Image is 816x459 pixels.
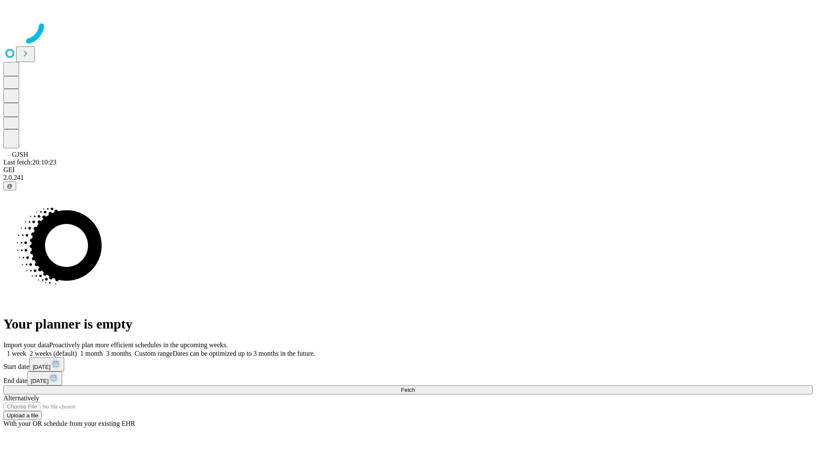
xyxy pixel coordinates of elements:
[30,350,77,357] span: 2 weeks (default)
[3,159,57,166] span: Last fetch: 20:10:23
[12,151,28,158] span: GJSH
[135,350,173,357] span: Custom range
[173,350,315,357] span: Dates can be optimized up to 3 months in the future.
[29,357,64,371] button: [DATE]
[80,350,103,357] span: 1 month
[106,350,131,357] span: 3 months
[3,357,813,371] div: Start date
[3,166,813,174] div: GEI
[3,385,813,394] button: Fetch
[49,341,228,348] span: Proactively plan more efficient schedules in the upcoming weeks.
[7,350,26,357] span: 1 week
[33,364,51,370] span: [DATE]
[3,420,135,427] span: With your OR schedule from your existing EHR
[31,378,48,384] span: [DATE]
[3,371,813,385] div: End date
[27,371,62,385] button: [DATE]
[401,387,415,393] span: Fetch
[7,183,13,189] span: @
[3,411,42,420] button: Upload a file
[3,316,813,332] h1: Your planner is empty
[3,174,813,181] div: 2.0.241
[3,341,49,348] span: Import your data
[3,394,39,402] span: Alternatively
[3,181,16,190] button: @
